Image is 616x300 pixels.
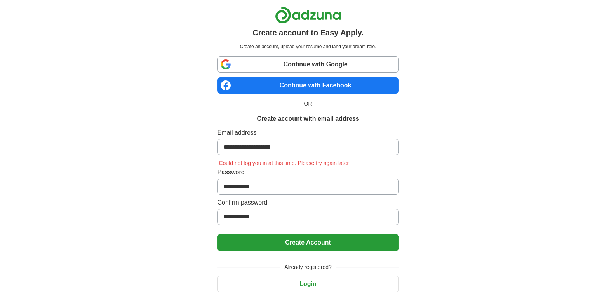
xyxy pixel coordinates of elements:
span: Could not log you in at this time. Please try again later [217,160,350,166]
label: Email address [217,128,398,137]
span: OR [299,100,317,108]
a: Continue with Facebook [217,77,398,94]
label: Password [217,168,398,177]
label: Confirm password [217,198,398,207]
button: Create Account [217,234,398,251]
p: Create an account, upload your resume and land your dream role. [219,43,397,50]
h1: Create account with email address [257,114,359,123]
img: Adzuna logo [275,6,341,24]
a: Login [217,281,398,287]
h1: Create account to Easy Apply. [252,27,364,38]
button: Login [217,276,398,292]
a: Continue with Google [217,56,398,73]
span: Already registered? [280,263,336,271]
